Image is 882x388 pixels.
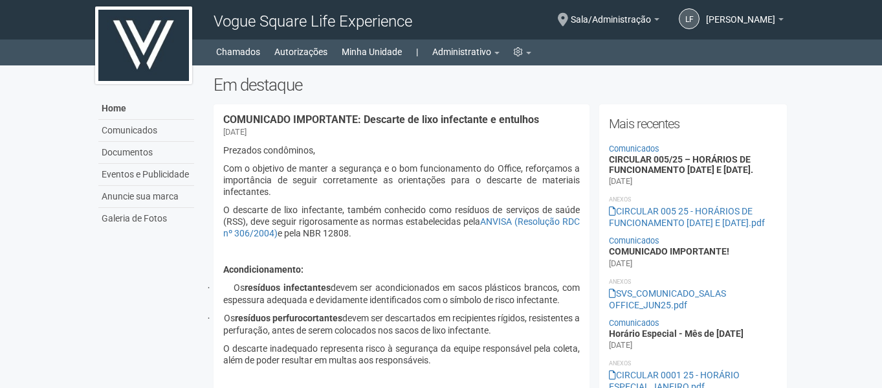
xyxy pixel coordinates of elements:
a: Documentos [98,142,194,164]
a: Configurações [514,43,531,61]
a: Comunicados [609,236,659,245]
a: [PERSON_NAME] [706,16,784,27]
img: logo.jpg [95,6,192,84]
span: · [208,283,234,293]
a: Minha Unidade [342,43,402,61]
p: Prezados condôminos, [223,144,580,156]
a: | [416,43,418,61]
div: [DATE] [609,339,632,351]
a: LF [679,8,700,29]
b: Acondicionamento: [223,264,303,275]
span: · [208,314,224,323]
a: Galeria de Fotos [98,208,194,229]
a: Anuncie sua marca [98,186,194,208]
a: COMUNICADO IMPORTANTE: Descarte de lixo infectante e entulhos [223,113,539,126]
p: Com o objetivo de manter a segurança e o bom funcionamento do Office, reforçamos a importância de... [223,163,580,198]
div: [DATE] [223,126,247,138]
a: Eventos e Publicidade [98,164,194,186]
li: Anexos [609,358,778,369]
a: Administrativo [432,43,500,61]
a: SVS_COMUNICADO_SALAS OFFICE_JUN25.pdf [609,288,726,310]
a: Autorizações [274,43,327,61]
div: [DATE] [609,258,632,269]
b: resíduos perfurocortantes [235,313,342,323]
span: Letícia Florim [706,2,775,25]
a: Home [98,98,194,120]
p: Os devem ser acondicionados em sacos plásticos brancos, com espessura adequada e devidamente iden... [223,282,580,306]
a: Sala/Administração [571,16,659,27]
a: Comunicados [609,318,659,328]
b: resíduos infectantes [245,282,331,293]
a: Comunicados [609,144,659,154]
h2: Em destaque [214,75,788,95]
a: CIRCULAR 005/25 – HORÁRIOS DE FUNCIONAMENTO [DATE] E [DATE]. [609,154,753,174]
a: ANVISA (Resolução RDC nº 306/2004) [223,216,580,238]
p: O descarte inadequado representa risco à segurança da equipe responsável pela coleta, além de pod... [223,343,580,366]
li: Anexos [609,194,778,205]
span: Sala/Administração [571,2,651,25]
div: [DATE] [609,176,632,187]
li: Anexos [609,276,778,288]
a: Comunicados [98,120,194,142]
p: O descarte de lixo infectante, também conhecido como resíduos de serviços de saúde (RSS), deve se... [223,204,580,239]
span: Vogue Square Life Experience [214,12,412,30]
h2: Mais recentes [609,114,778,133]
a: Chamados [216,43,260,61]
a: Horário Especial - Mês de [DATE] [609,328,744,339]
a: CIRCULAR 005 25 - HORÁRIOS DE FUNCIONAMENTO [DATE] E [DATE].pdf [609,206,765,228]
p: Os devem ser descartados em recipientes rígidos, resistentes a perfuração, antes de serem colocad... [223,312,580,336]
a: COMUNICADO IMPORTANTE! [609,246,729,257]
